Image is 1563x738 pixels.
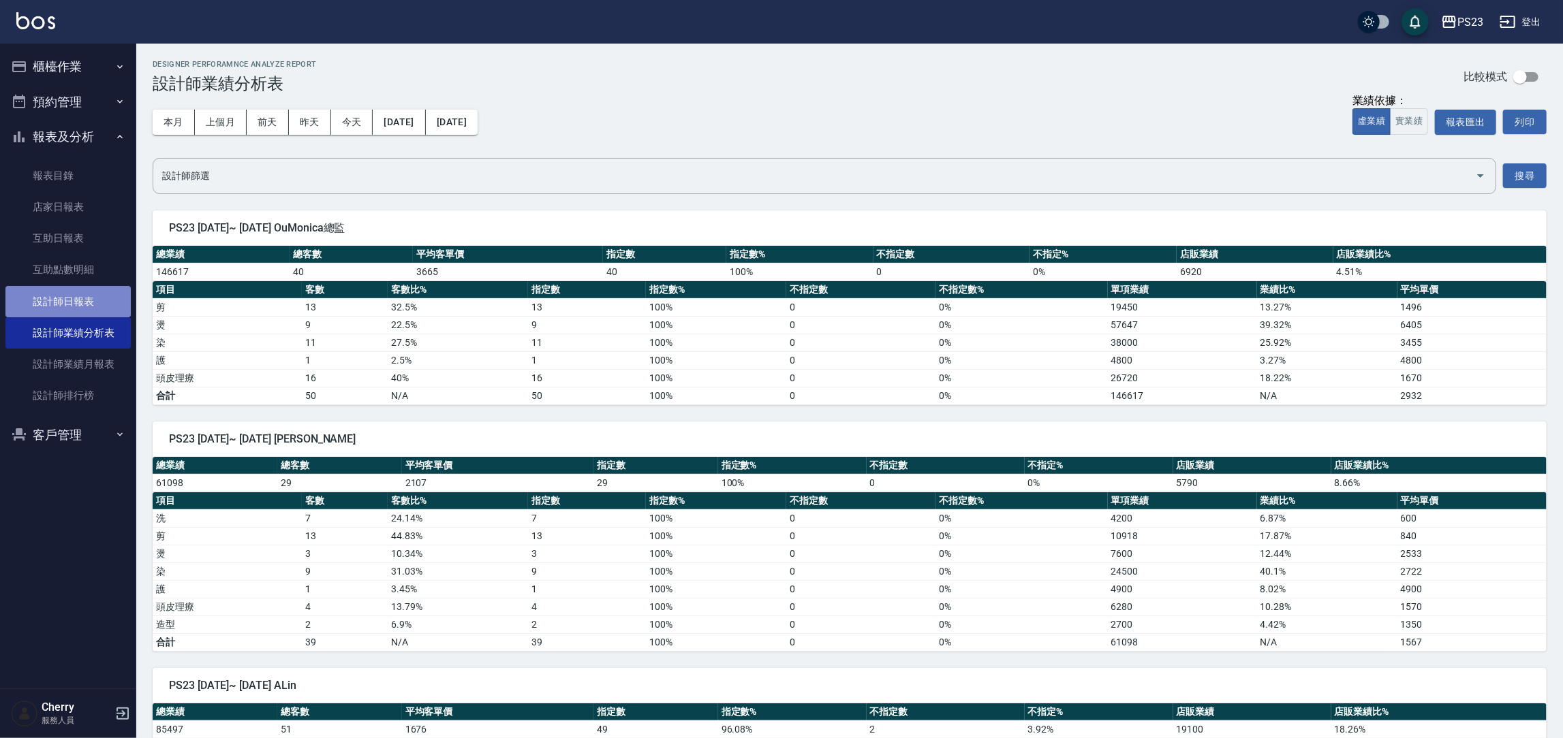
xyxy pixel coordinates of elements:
td: 2533 [1397,545,1547,562]
th: 平均客單價 [402,703,593,721]
td: 0 % [1025,474,1173,492]
td: 燙 [153,316,302,334]
td: 1567 [1397,633,1547,651]
td: 13 [528,527,646,545]
a: 設計師業績月報表 [5,349,131,380]
th: 店販業績比% [1331,457,1547,475]
td: 100 % [646,598,786,615]
button: Open [1470,165,1491,187]
a: 報表目錄 [5,160,131,191]
td: 0 % [1030,263,1177,280]
td: 6280 [1108,598,1257,615]
td: 100 % [646,351,786,369]
td: 26720 [1108,369,1257,387]
td: 0 % [935,527,1107,545]
td: 5790 [1173,474,1331,492]
td: 4800 [1397,351,1547,369]
th: 業績比% [1257,492,1397,510]
table: a dense table [153,281,1547,405]
td: 護 [153,580,302,598]
td: 61098 [153,474,277,492]
td: 造型 [153,615,302,633]
td: 0 [786,509,935,527]
td: 0 [786,527,935,545]
th: 平均單價 [1397,281,1547,299]
td: 6920 [1177,263,1333,280]
button: 櫃檯作業 [5,49,131,84]
td: 7 [528,509,646,527]
th: 店販業績比% [1333,246,1547,263]
td: 39.32 % [1257,316,1397,334]
td: 1 [528,580,646,598]
th: 客數比% [388,281,528,299]
td: 12.44 % [1257,545,1397,562]
td: 7 [302,509,388,527]
td: 頭皮理療 [153,369,302,387]
td: 9 [302,316,388,334]
td: 96.08 % [718,720,867,738]
th: 客數比% [388,492,528,510]
th: 總客數 [290,246,413,263]
span: PS23 [DATE]~ [DATE] ALin [169,679,1530,692]
img: Logo [16,12,55,29]
button: 前天 [247,110,289,135]
td: 2 [528,615,646,633]
td: 0 [786,387,935,404]
td: N/A [1257,387,1397,404]
td: 0 % [935,369,1107,387]
td: 0 [786,316,935,334]
td: 57647 [1108,316,1257,334]
td: 29 [593,474,718,492]
td: 2722 [1397,562,1547,580]
th: 總業績 [153,246,290,263]
td: 100 % [718,474,867,492]
th: 指定數% [718,703,867,721]
td: 9 [528,562,646,580]
td: 39 [528,633,646,651]
td: 840 [1397,527,1547,545]
td: 16 [302,369,388,387]
button: 實業績 [1390,108,1428,135]
td: 100 % [646,369,786,387]
th: 總客數 [277,457,402,475]
td: 2107 [402,474,593,492]
th: 項目 [153,281,302,299]
td: 0 [786,298,935,316]
td: 1676 [402,720,593,738]
td: 27.5 % [388,334,528,351]
td: 100 % [646,509,786,527]
span: PS23 [DATE]~ [DATE] OuMonica總監 [169,221,1530,235]
span: PS23 [DATE]~ [DATE] [PERSON_NAME] [169,432,1530,446]
td: 1670 [1397,369,1547,387]
button: 客戶管理 [5,417,131,453]
td: 洗 [153,509,302,527]
th: 指定數% [718,457,867,475]
td: 9 [302,562,388,580]
td: 13 [528,298,646,316]
td: 1350 [1397,615,1547,633]
td: 13 [302,527,388,545]
td: 19100 [1173,720,1331,738]
table: a dense table [153,492,1547,652]
td: 50 [302,387,388,404]
th: 不指定數 [867,457,1025,475]
button: 昨天 [289,110,331,135]
td: 0 % [935,298,1107,316]
td: 49 [593,720,718,738]
th: 不指定數% [935,492,1107,510]
td: 3 [302,545,388,562]
th: 指定數 [528,492,646,510]
td: 4900 [1108,580,1257,598]
td: 40.1 % [1257,562,1397,580]
div: 業績依據： [1352,94,1428,108]
td: 0 % [935,545,1107,562]
td: 0 [786,633,935,651]
td: 85497 [153,720,277,738]
a: 互助點數明細 [5,254,131,285]
td: 25.92 % [1257,334,1397,351]
td: 100 % [726,263,873,280]
td: 2 [867,720,1025,738]
td: 10918 [1108,527,1257,545]
th: 不指定% [1025,457,1173,475]
h3: 設計師業績分析表 [153,74,317,93]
